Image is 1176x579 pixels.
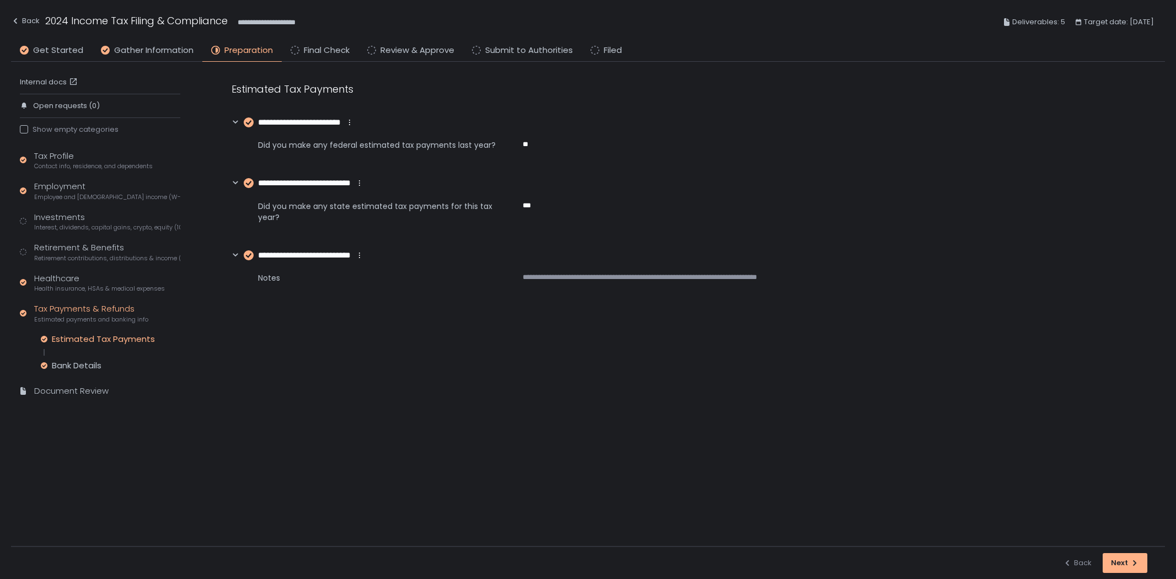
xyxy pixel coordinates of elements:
[34,211,180,232] div: Investments
[1063,553,1092,573] button: Back
[485,44,573,57] span: Submit to Authorities
[224,44,273,57] span: Preparation
[11,14,40,28] div: Back
[1103,553,1147,573] button: Next
[11,13,40,31] button: Back
[1084,15,1154,29] span: Target date: [DATE]
[258,140,496,151] span: Did you make any federal estimated tax payments last year?
[34,193,180,201] span: Employee and [DEMOGRAPHIC_DATA] income (W-2s)
[34,315,148,324] span: Estimated payments and banking info
[34,180,180,201] div: Employment
[45,13,228,28] h1: 2024 Income Tax Filing & Compliance
[34,150,153,171] div: Tax Profile
[1111,558,1139,568] div: Next
[52,360,101,371] div: Bank Details
[33,44,83,57] span: Get Started
[258,272,496,283] span: Notes
[34,254,180,262] span: Retirement contributions, distributions & income (1099-R, 5498)
[20,77,80,87] a: Internal docs
[1012,15,1065,29] span: Deliverables: 5
[33,101,100,111] span: Open requests (0)
[34,272,165,293] div: Healthcare
[34,285,165,293] span: Health insurance, HSAs & medical expenses
[380,44,454,57] span: Review & Approve
[114,44,194,57] span: Gather Information
[604,44,622,57] span: Filed
[52,334,155,345] div: Estimated Tax Payments
[34,162,153,170] span: Contact info, residence, and dependents
[34,223,180,232] span: Interest, dividends, capital gains, crypto, equity (1099s, K-1s)
[304,44,350,57] span: Final Check
[34,385,109,398] div: Document Review
[34,303,148,324] div: Tax Payments & Refunds
[232,82,761,96] div: Estimated Tax Payments
[34,242,180,262] div: Retirement & Benefits
[1063,558,1092,568] div: Back
[258,201,496,223] span: Did you make any state estimated tax payments for this tax year?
